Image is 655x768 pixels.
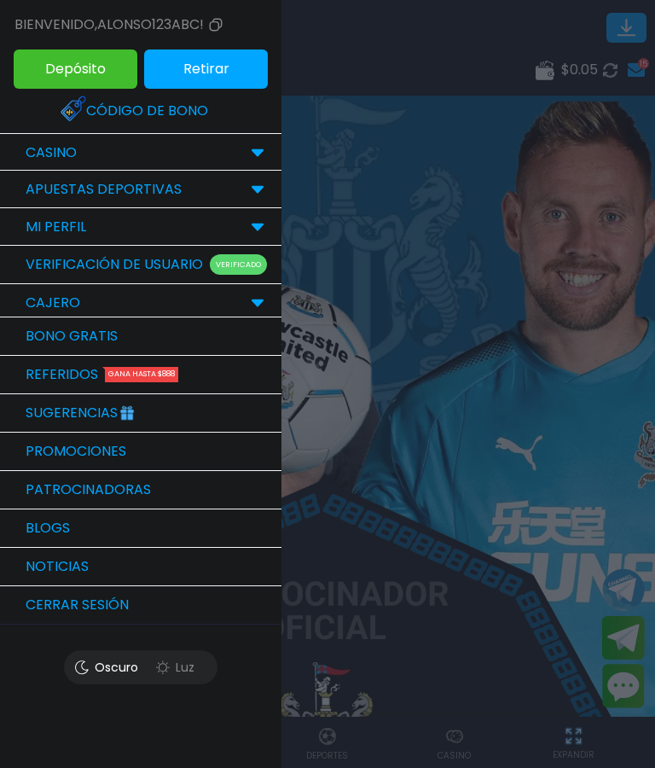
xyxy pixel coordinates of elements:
[118,403,136,422] img: Gift
[105,367,178,382] div: Gana hasta $888
[22,10,56,44] img: App Logo
[602,664,645,708] button: Contact customer service
[563,725,584,747] img: hide
[26,179,182,200] p: Apuestas Deportivas
[26,143,77,163] p: CASINO
[14,15,226,35] div: Bienvenido , alonso123abc!
[553,748,594,761] p: EXPANDIR
[144,49,268,89] button: Retirar
[14,49,137,89] button: Depósito
[60,95,86,121] img: Redeem
[623,58,645,82] a: 15
[391,724,518,762] a: Casino
[561,60,598,80] span: $ 0.05
[26,293,80,313] p: CAJERO
[61,92,221,130] a: Código de bono
[137,724,264,762] a: favoritos
[68,655,145,680] div: Oscuro
[602,616,645,660] button: Join telegram
[210,254,267,275] p: Verificado
[602,567,645,612] button: Join telegram channel
[177,749,224,762] p: favoritos
[136,655,213,680] div: Luz
[26,217,86,237] p: MI PERFIL
[638,58,649,69] div: 15
[438,749,471,762] p: Casino
[64,650,217,684] button: OscuroLuz
[43,62,110,77] img: Company Logo
[60,749,88,762] p: INVITA
[10,724,137,762] a: INVITA
[61,16,219,29] p: ¡Descarga la app de FUN88 ahora!
[61,29,219,39] p: Rápido, divertido y confiable FUN88
[264,724,391,762] a: Deportes
[306,749,348,762] p: Deportes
